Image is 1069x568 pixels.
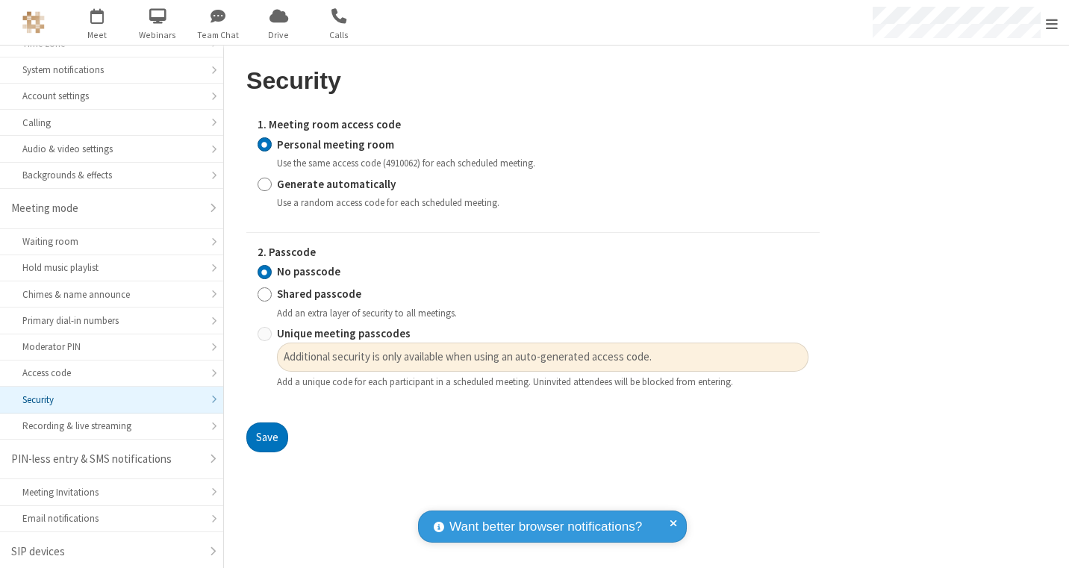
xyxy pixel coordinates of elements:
div: Add a unique code for each participant in a scheduled meeting. Uninvited attendees will be blocke... [277,375,808,389]
div: Access code [22,366,201,380]
span: Additional security is only available when using an auto-generated access code. [284,349,802,366]
div: Meeting mode [11,200,201,217]
strong: No passcode [277,264,340,278]
div: Backgrounds & effects [22,168,201,182]
div: Email notifications [22,511,201,525]
div: Audio & video settings [22,142,201,156]
iframe: Chat [1032,529,1058,558]
h2: Security [246,68,820,94]
div: Moderator PIN [22,340,201,354]
img: QA Selenium DO NOT DELETE OR CHANGE [22,11,45,34]
span: Webinars [130,28,186,42]
strong: Personal meeting room [277,137,394,152]
span: Team Chat [190,28,246,42]
div: Hold music playlist [22,260,201,275]
div: System notifications [22,63,201,77]
strong: Shared passcode [277,287,361,301]
div: Waiting room [22,234,201,249]
span: Drive [251,28,307,42]
label: 1. Meeting room access code [258,116,808,134]
label: 2. Passcode [258,244,808,261]
div: Meeting Invitations [22,485,201,499]
div: Calling [22,116,201,130]
div: Recording & live streaming [22,419,201,433]
div: Account settings [22,89,201,103]
div: Primary dial-in numbers [22,313,201,328]
div: Security [22,393,201,407]
div: SIP devices [11,543,201,561]
div: Use a random access code for each scheduled meeting. [277,196,808,210]
div: Chimes & name announce [22,287,201,302]
strong: Generate automatically [277,177,396,191]
div: Add an extra layer of security to all meetings. [277,306,808,320]
span: Want better browser notifications? [449,517,642,537]
strong: Unique meeting passcodes [277,326,411,340]
button: Save [246,422,288,452]
div: Use the same access code (4910062) for each scheduled meeting. [277,156,808,170]
div: PIN-less entry & SMS notifications [11,451,201,468]
span: Calls [311,28,367,42]
span: Meet [69,28,125,42]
